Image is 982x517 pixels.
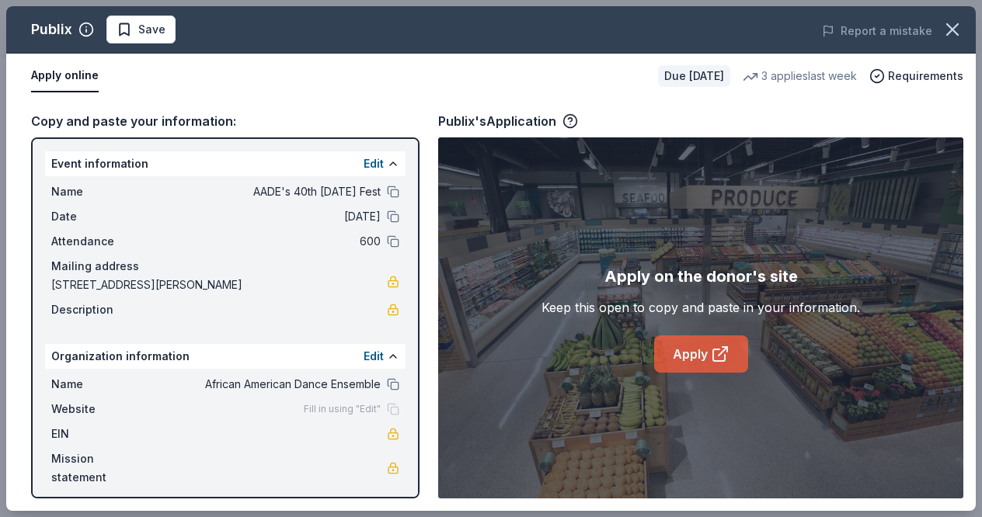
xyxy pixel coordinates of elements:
button: Edit [364,347,384,366]
button: Report a mistake [822,22,932,40]
div: Keep this open to copy and paste in your information. [541,298,860,317]
div: Apply on the donor's site [604,264,798,289]
span: African American Dance Ensemble [155,375,381,394]
span: Requirements [888,67,963,85]
span: Fill in using "Edit" [304,403,381,415]
span: Save [138,20,165,39]
button: Edit [364,154,384,173]
span: Mission statement [51,449,155,487]
div: Publix [31,17,72,42]
span: Name [51,182,155,201]
div: Mailing address [51,257,399,276]
span: Date [51,207,155,226]
span: Attendance [51,232,155,251]
span: Description [51,300,155,319]
button: Requirements [869,67,963,85]
a: Apply [654,335,748,373]
div: Due [DATE] [658,65,730,87]
span: AADE's 40th [DATE] Fest [155,182,381,201]
span: [DATE] [155,207,381,226]
span: Name [51,375,155,394]
div: Copy and paste your information: [31,111,420,131]
div: Event information [45,151,406,176]
span: Website [51,400,155,418]
div: Organization information [45,344,406,369]
button: Save [106,16,176,43]
span: EIN [51,425,155,443]
div: Publix's Application [438,111,578,131]
div: 3 applies last week [743,67,857,85]
span: [STREET_ADDRESS][PERSON_NAME] [51,276,387,294]
button: Apply online [31,60,99,92]
span: 600 [155,232,381,251]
